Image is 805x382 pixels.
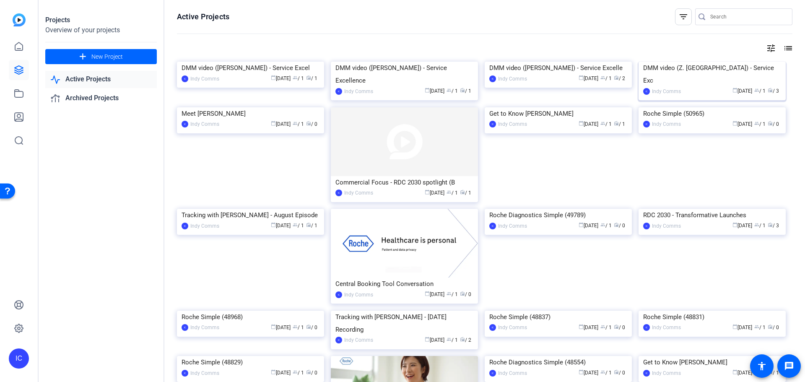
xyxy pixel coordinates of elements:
span: calendar_today [271,222,276,227]
span: radio [614,324,619,329]
span: / 0 [614,223,625,229]
h1: Active Projects [177,12,229,22]
div: Roche Simple (48837) [489,311,627,323]
div: IC [489,370,496,377]
span: calendar_today [425,190,430,195]
div: IC [489,223,496,229]
div: IC [489,121,496,127]
div: Meet [PERSON_NAME] [182,107,319,120]
div: Indy Comms [652,369,681,377]
span: radio [768,222,773,227]
span: / 1 [754,325,766,330]
div: IC [182,370,188,377]
div: Indy Comms [498,222,527,230]
span: [DATE] [579,75,598,81]
span: calendar_today [271,75,276,80]
span: radio [614,222,619,227]
a: Active Projects [45,71,157,88]
span: [DATE] [271,75,291,81]
div: Tracking with [PERSON_NAME] - [DATE] Recording [335,311,473,336]
div: Projects [45,15,157,25]
mat-icon: add [78,52,88,62]
span: radio [460,88,465,93]
span: / 1 [306,75,317,81]
div: DMM video ([PERSON_NAME]) - Service Excellence [335,62,473,87]
span: / 0 [306,370,317,376]
div: Indy Comms [344,291,373,299]
div: IC [489,324,496,331]
span: group [293,222,298,227]
div: Roche Simple (48968) [182,311,319,323]
div: Indy Comms [652,120,681,128]
span: calendar_today [425,88,430,93]
span: / 3 [768,223,779,229]
div: IC [643,88,650,95]
div: Indy Comms [190,369,219,377]
span: [DATE] [425,88,444,94]
div: DMM video ([PERSON_NAME]) - Service Excelle [489,62,627,74]
span: [DATE] [732,325,752,330]
span: / 1 [460,88,471,94]
span: / 1 [754,88,766,94]
span: / 1 [447,291,458,297]
span: [DATE] [271,325,291,330]
div: Indy Comms [190,222,219,230]
div: Roche Diagnostics Simple (49789) [489,209,627,221]
span: group [447,88,452,93]
span: / 1 [293,121,304,127]
div: Indy Comms [498,369,527,377]
span: calendar_today [732,369,737,374]
span: radio [768,324,773,329]
div: IC [182,324,188,331]
span: / 0 [768,325,779,330]
span: [DATE] [271,223,291,229]
button: New Project [45,49,157,64]
span: group [293,121,298,126]
span: [DATE] [732,121,752,127]
span: / 1 [460,190,471,196]
mat-icon: message [784,361,794,371]
span: radio [306,324,311,329]
div: IC [643,324,650,331]
div: Indy Comms [344,336,373,344]
span: calendar_today [579,369,584,374]
div: IC [643,121,650,127]
span: radio [306,75,311,80]
span: / 1 [293,75,304,81]
mat-icon: accessibility [757,361,767,371]
span: [DATE] [271,370,291,376]
span: radio [306,369,311,374]
span: [DATE] [271,121,291,127]
div: IC [9,348,29,369]
span: radio [460,291,465,296]
span: group [600,369,605,374]
span: / 1 [447,337,458,343]
div: DMM video ([PERSON_NAME]) - Service Excel [182,62,319,74]
span: / 1 [293,325,304,330]
span: [DATE] [732,370,752,376]
span: calendar_today [579,324,584,329]
span: [DATE] [579,223,598,229]
mat-icon: filter_list [678,12,688,22]
span: / 0 [614,325,625,330]
span: / 1 [600,75,612,81]
span: [DATE] [425,337,444,343]
span: radio [614,75,619,80]
div: IC [182,121,188,127]
span: [DATE] [732,223,752,229]
span: radio [460,337,465,342]
input: Search [710,12,786,22]
span: calendar_today [579,222,584,227]
span: group [600,121,605,126]
span: / 1 [293,370,304,376]
span: calendar_today [732,121,737,126]
span: group [600,324,605,329]
span: radio [306,121,311,126]
span: / 1 [614,121,625,127]
div: Roche Simple (50965) [643,107,781,120]
div: Indy Comms [344,87,373,96]
div: IC [335,291,342,298]
span: [DATE] [425,291,444,297]
div: Get to Know [PERSON_NAME] [643,356,781,369]
span: / 2 [460,337,471,343]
